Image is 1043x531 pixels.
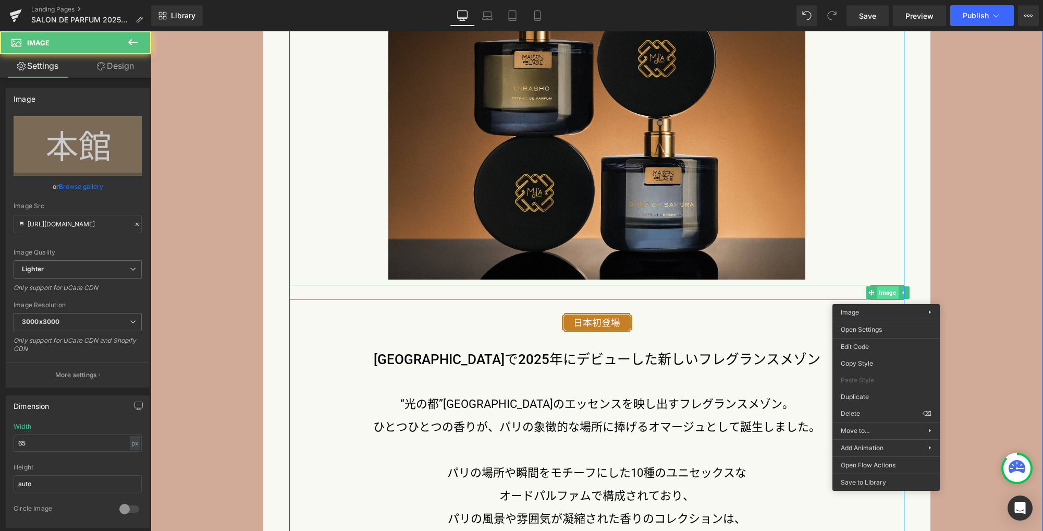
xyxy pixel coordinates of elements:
div: Image Resolution [14,301,142,309]
span: Image [27,39,50,47]
span: Image [726,255,747,268]
span: Save [859,10,876,21]
a: Design [78,54,153,78]
div: Dimension [14,396,50,411]
div: Only support for UCare CDN [14,284,142,299]
span: Move to... [841,426,928,436]
p: オードパルファムで構成されており、 [139,453,754,476]
div: Only support for UCare CDN and Shopify CDN [14,336,142,360]
span: Open Settings [841,325,931,334]
p: パリの風景や雰囲気が凝縮された香りのコレクションは、 [139,476,754,499]
span: Paste Style [841,376,931,385]
p: 著名な調香師がクリエーションをしています。 [139,499,754,522]
div: Width [14,423,31,430]
b: Lighter [22,265,44,273]
div: Height [14,464,142,471]
span: Open Flow Actions [841,461,931,470]
input: Link [14,215,142,233]
span: Edit Code [841,342,931,352]
a: Preview [893,5,946,26]
div: Image Src [14,202,142,210]
button: Redo [821,5,842,26]
a: Expand / Collapse [747,255,758,268]
button: Undo [796,5,817,26]
a: Browse gallery [59,177,103,196]
span: Image [841,308,859,316]
input: auto [14,435,142,452]
p: More settings [55,370,97,380]
span: Preview [905,10,934,21]
span: Duplicate [841,392,931,402]
button: More [1018,5,1039,26]
button: Publish [950,5,1014,26]
p: “光の都”[GEOGRAPHIC_DATA]のエッセンスを映し出すフレグランスメゾン。 [139,361,754,384]
a: New Library [151,5,203,26]
div: px [130,436,140,450]
span: ⌫ [923,409,931,418]
b: 3000x3000 [22,318,59,325]
div: Circle Image [14,504,109,515]
span: Add Animation [841,443,928,453]
div: Image Quality [14,249,142,256]
span: Copy Style [841,359,931,368]
div: or [14,181,142,192]
p: ひとつひとつの香りが、パリの象徴的な場所に捧げるオマージュとして誕生しました。 [139,384,754,407]
span: Delete [841,409,923,418]
p: パリの場所や瞬間をモチーフにした10種のユニセックスな [139,430,754,453]
div: Image [14,89,35,103]
a: Mobile [525,5,550,26]
h3: [GEOGRAPHIC_DATA]で2025年にデビューした新しいフレグランスメゾン [139,317,754,341]
input: auto [14,475,142,492]
div: Open Intercom Messenger [1008,496,1033,521]
span: Publish [963,11,989,20]
button: More settings [6,363,149,387]
a: Laptop [475,5,500,26]
a: Landing Pages [31,5,151,14]
a: Tablet [500,5,525,26]
span: SALON DE PARFUM 2025（サロン ド パルファン 2025） [31,16,131,24]
a: Desktop [450,5,475,26]
span: Save to Library [841,478,931,487]
span: Library [171,11,195,20]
